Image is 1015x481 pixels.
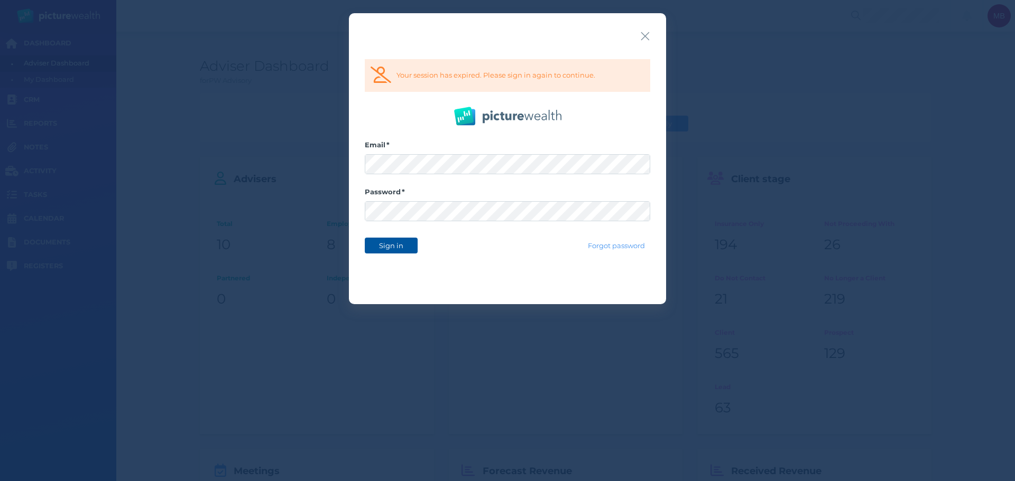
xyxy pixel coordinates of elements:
button: Close [640,29,650,43]
span: Your session has expired. Please sign in again to continue. [396,71,595,79]
span: Forgot password [584,241,650,250]
button: Sign in [365,238,418,253]
label: Password [365,187,650,201]
label: Email [365,140,650,154]
button: Forgot password [583,238,650,253]
img: PW [454,107,561,126]
span: Sign in [374,241,408,250]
